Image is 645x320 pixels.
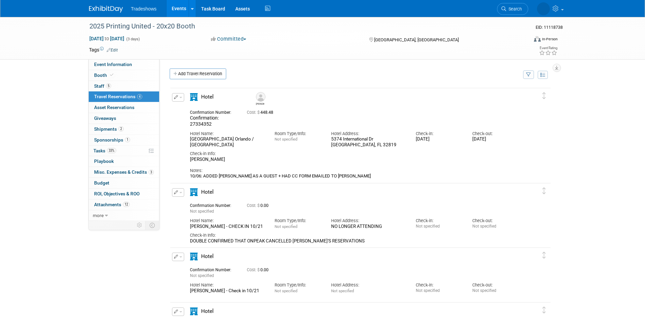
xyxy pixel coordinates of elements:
span: Shipments [94,126,124,132]
div: Check-in Info: [190,151,519,157]
div: 5374 International Dr [GEOGRAPHIC_DATA], FL 32819 [331,136,406,148]
a: Shipments2 [89,124,159,134]
span: Tasks [93,148,116,153]
i: Hotel [190,93,198,101]
div: Hotel Address: [331,282,406,288]
span: Travel Reservations [94,94,142,99]
div: Room Type/Info: [275,131,321,137]
span: Not specified [331,289,354,293]
span: Staff [94,83,111,89]
a: Attachments12 [89,199,159,210]
span: to [104,36,110,41]
div: Not specified [416,224,462,229]
div: Event Format [488,35,558,45]
span: Tradeshows [131,6,157,12]
div: Roger Munchnick [256,102,264,105]
div: Roger Munchnick [254,92,266,105]
div: Room Type/Info: [275,282,321,288]
span: 4 [137,94,142,99]
a: Travel Reservations4 [89,91,159,102]
td: Tags [89,46,118,53]
div: Hotel Name: [190,218,264,224]
span: 33% [107,148,116,153]
div: Room Type/Info: [275,218,321,224]
span: Hotel [201,308,214,314]
div: NO LONGER ATTENDING [331,224,406,230]
i: Hotel [190,188,198,196]
a: Giveaways [89,113,159,124]
i: Click and drag to move item [542,92,546,99]
span: Booth [94,72,115,78]
span: 2 [119,126,124,131]
span: Not specified [275,224,297,229]
div: Hotel Name: [190,131,264,137]
span: Hotel [201,253,214,259]
img: Janet Wong [537,2,550,15]
div: [PERSON_NAME] [190,157,519,163]
div: Hotel Address: [331,131,406,137]
img: Roger Munchnick [256,92,265,102]
i: Click and drag to move item [542,307,546,314]
div: In-Person [542,37,558,42]
a: Budget [89,178,159,188]
i: Filter by Traveler [526,73,531,77]
span: Cost: $ [247,268,260,272]
span: Asset Reservations [94,105,134,110]
i: Click and drag to move item [542,252,546,259]
div: [PERSON_NAME] - CHECK IN 10/21 [190,224,264,230]
a: Event Information [89,59,159,70]
div: Hotel Address: [331,218,406,224]
a: Edit [107,48,118,52]
i: Hotel [190,307,198,315]
div: Notes: [190,168,519,174]
span: Attachments [94,202,130,207]
div: Check-out: [472,218,519,224]
a: Asset Reservations [89,102,159,113]
a: Search [497,3,528,15]
div: Confirmation Number: [190,201,237,208]
div: [DATE] [416,136,462,142]
div: [DATE] [472,136,519,142]
div: Check-out: [472,282,519,288]
div: Check-in: [416,131,462,137]
a: Tasks33% [89,146,159,156]
span: more [93,213,104,218]
button: Committed [209,36,249,43]
a: ROI, Objectives & ROO [89,189,159,199]
a: Sponsorships1 [89,135,159,145]
i: Click and drag to move item [542,188,546,194]
span: Event Information [94,62,132,67]
a: Staff5 [89,81,159,91]
a: more [89,210,159,221]
span: Budget [94,180,109,186]
div: 10/06: ADDED [PERSON_NAME] AS A GUEST + HAD CC FORM EMAILED TO [PERSON_NAME] [190,173,519,179]
a: Playbook [89,156,159,167]
span: 1 [125,137,130,142]
div: Check-in Info: [190,232,519,238]
span: Giveaways [94,115,116,121]
div: Not specified [472,288,519,293]
span: Sponsorships [94,137,130,143]
span: 12 [123,202,130,207]
span: 3 [149,170,154,175]
div: Check-in: [416,218,462,224]
div: Event Rating [539,46,557,50]
span: Search [506,6,522,12]
span: Hotel [201,94,214,100]
span: [DATE] [DATE] [89,36,125,42]
span: Misc. Expenses & Credits [94,169,154,175]
div: [PERSON_NAME] - Check in 10/21 [190,288,264,294]
i: Booth reservation complete [110,73,113,77]
div: Confirmation Number: [190,108,237,115]
div: Check-in: [416,282,462,288]
span: Cost: $ [247,203,260,208]
span: Hotel [201,189,214,195]
span: Playbook [94,158,114,164]
div: 2025 Printing United - 20x20 Booth [87,20,518,33]
span: Not specified [275,137,297,142]
span: 5 [106,83,111,88]
div: Hotel Name: [190,282,264,288]
span: 0.00 [247,268,271,272]
div: Check-out: [472,131,519,137]
span: Not specified [190,273,214,278]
